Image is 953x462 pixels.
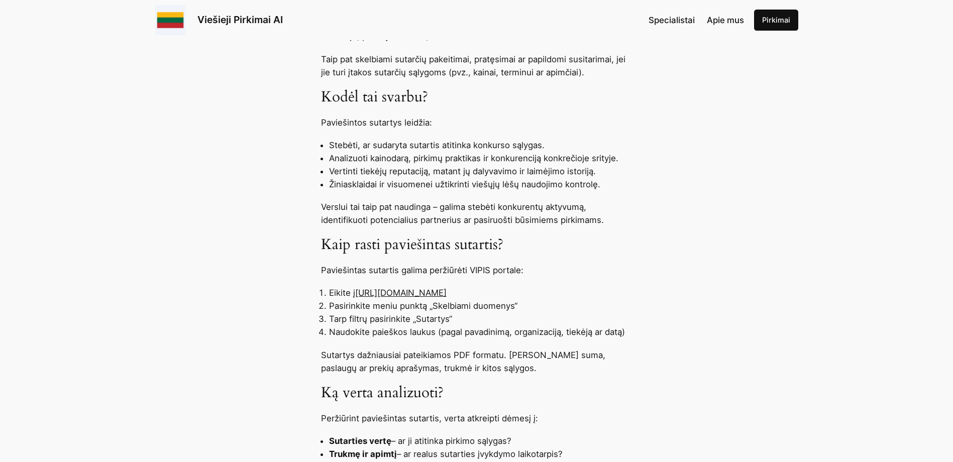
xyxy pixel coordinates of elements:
a: Specialistai [649,14,695,27]
img: Viešieji pirkimai logo [155,5,185,35]
strong: Trukmę ir apimtį [329,449,397,459]
p: Paviešintas sutartis galima peržiūrėti VIPIS portale: [321,264,632,277]
li: Analizuoti kainodarą, pirkimų praktikas ir konkurenciją konkrečioje srityje. [329,152,632,165]
p: Peržiūrint paviešintas sutartis, verta atkreipti dėmesį į: [321,412,632,425]
nav: Navigation [649,14,744,27]
li: Naudokite paieškos laukus (pagal pavadinimą, organizaciją, tiekėją ar datą) [329,325,632,338]
p: Verslui tai taip pat naudinga – galima stebėti konkurentų aktyvumą, identifikuoti potencialius pa... [321,200,632,226]
h3: Kodėl tai svarbu? [321,88,632,106]
p: Taip pat skelbiami sutarčių pakeitimai, pratęsimai ar papildomi susitarimai, jei jie turi įtakos ... [321,53,632,79]
strong: Sutarties vertę [329,436,391,446]
a: Viešieji Pirkimai AI [197,14,283,26]
h3: Ką verta analizuoti? [321,384,632,402]
li: – ar realus sutarties įvykdymo laikotarpis? [329,447,632,460]
a: Pirkimai [754,10,798,31]
p: Sutartys dažniausiai pateikiamos PDF formatu. [PERSON_NAME] suma, paslaugų ar prekių aprašymas, t... [321,349,632,375]
h3: Kaip rasti paviešintas sutartis? [321,236,632,254]
li: Eikite į [329,286,632,299]
li: Tarp filtrų pasirinkite „Sutartys“ [329,312,632,325]
li: Žiniasklaidai ir visuomenei užtikrinti viešųjų lėšų naudojimo kontrolę. [329,178,632,191]
a: Apie mus [707,14,744,27]
li: Stebėti, ar sudaryta sutartis atitinka konkurso sąlygas. [329,139,632,152]
li: Pasirinkite meniu punktą „Skelbiami duomenys“ [329,299,632,312]
p: Paviešintos sutartys leidžia: [321,116,632,129]
li: Vertinti tiekėjų reputaciją, matant jų dalyvavimo ir laimėjimo istoriją. [329,165,632,178]
a: [URL][DOMAIN_NAME] [355,288,447,298]
span: Specialistai [649,15,695,25]
li: – ar ji atitinka pirkimo sąlygas? [329,434,632,447]
span: Apie mus [707,15,744,25]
